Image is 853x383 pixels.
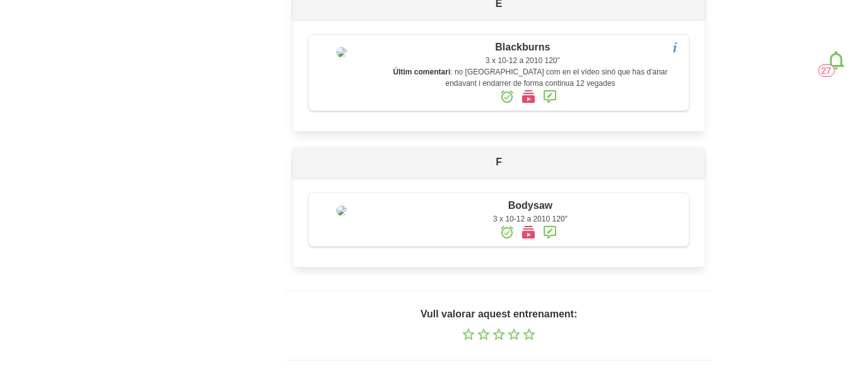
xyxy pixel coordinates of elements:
img: 8ea60705-12ae-42e8-83e1-4ba62b1261d5%2Factivities%2F15156-bodysaw-jpg.jpg [337,206,347,216]
strong: Últim comentari [393,68,451,76]
p: F [293,147,705,177]
span: Blackburns [495,42,550,52]
span: Bodysaw [508,200,552,211]
img: 8ea60705-12ae-42e8-83e1-4ba62b1261d5%2Factivities%2F27789-blackburns-jpg.jpg [337,47,347,57]
label: Vull valorar aquest entrenament: [285,307,712,322]
div: 3 x 10-12 a 2010 120" [378,55,683,66]
div: 3 x 10-12 a 2010 120" [378,213,683,225]
div: : no [GEOGRAPHIC_DATA] com en el vídeo sinó que has d'anar endavant i endarrer de forma continua ... [378,66,683,89]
